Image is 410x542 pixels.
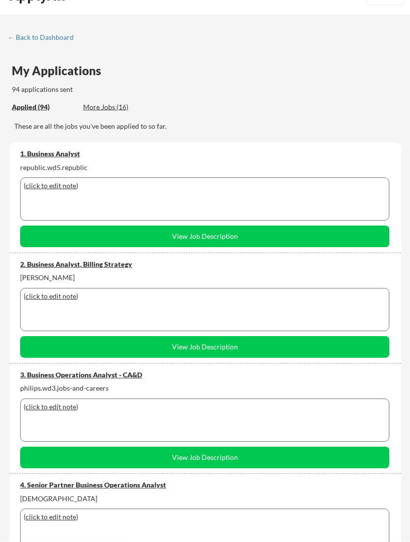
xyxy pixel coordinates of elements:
[14,121,401,131] div: These are all the jobs you've been applied to so far.
[24,402,386,412] div: ( )
[20,447,389,469] button: View Job Description
[83,102,155,112] div: More Jobs (16)
[20,384,389,394] div: philips.wd3.jobs-and-careers
[20,337,389,358] button: View Job Description
[20,260,389,270] div: 2. Business Analyst, Billing Strategy
[7,34,81,41] div: ← Back to Dashboard
[20,226,389,248] button: View Job Description
[26,182,76,190] u: click to edit note
[26,513,76,521] u: click to edit note
[12,85,202,94] div: 94 applications sent
[12,102,76,112] div: Applied (94)
[7,33,81,43] a: ← Back to Dashboard
[20,481,389,490] div: 4. Senior Partner Business Operations Analyst
[20,273,389,283] div: [PERSON_NAME]
[12,65,109,77] div: My Applications
[20,163,389,173] div: republic.wd5.republic
[20,371,389,380] div: 3. Business Operations Analyst - CA&D
[12,102,76,113] div: These are all the jobs you've been applied to so far.
[83,102,155,113] div: These are job applications we think you'd be a good fit for, but couldn't apply you to automatica...
[24,513,386,522] div: ( )
[26,292,76,301] u: click to edit note
[24,181,386,191] div: ( )
[26,403,76,411] u: click to edit note
[20,149,389,159] div: 1. Business Analyst
[20,494,389,504] div: [DEMOGRAPHIC_DATA]
[24,292,386,302] div: ( )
